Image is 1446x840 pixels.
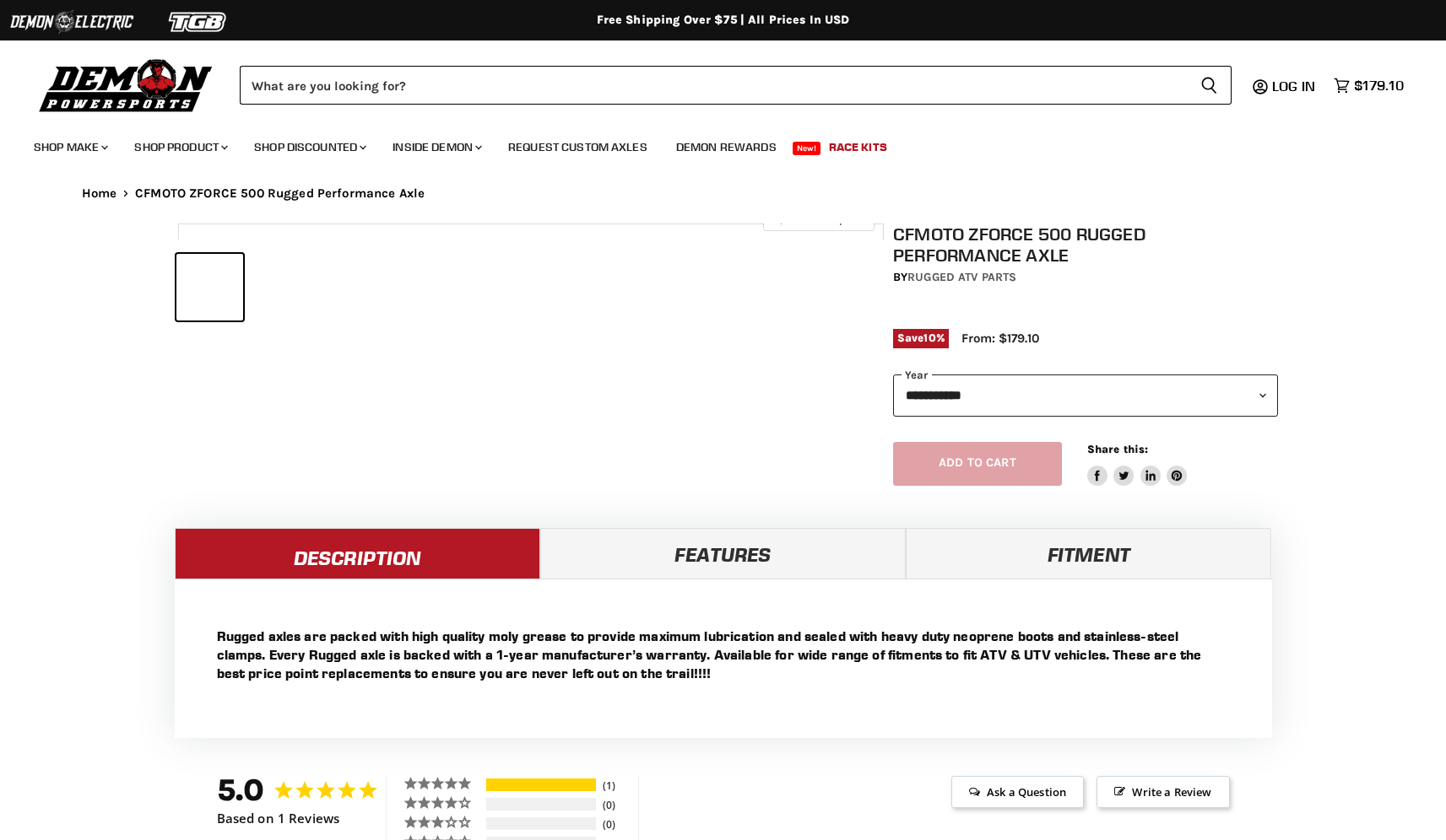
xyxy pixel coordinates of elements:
div: 100% [486,778,596,791]
form: Product [240,66,1232,105]
a: Home [82,186,117,201]
span: From: $179.10 [961,331,1039,346]
img: Demon Electric Logo 2 [8,6,135,38]
span: New! [793,142,821,155]
select: year [893,374,1278,416]
span: Ask a Question [951,776,1084,808]
a: Log in [1265,78,1325,94]
h1: CFMOTO ZFORCE 500 Rugged Performance Axle [893,223,1278,266]
span: Share this: [1087,443,1148,455]
a: Demon Rewards [663,130,789,164]
strong: 5.0 [217,772,265,808]
img: Demon Powersports [34,55,219,115]
button: IMAGE thumbnail [176,254,243,320]
a: Fitment [906,528,1271,579]
input: Search [240,66,1187,105]
aside: Share this: [1087,442,1188,487]
div: by [893,268,1278,287]
a: $179.10 [1325,73,1412,98]
a: Description [175,528,540,579]
span: Based on 1 Reviews [217,811,340,826]
span: Log in [1272,78,1315,94]
div: 5 ★ [403,776,484,790]
ul: Main menu [21,123,1400,164]
span: Write a Review [1097,776,1229,808]
a: Race Kits [816,130,900,164]
button: Search [1187,66,1232,105]
a: Shop Discounted [241,130,376,164]
a: Shop Product [122,130,238,164]
nav: Breadcrumbs [48,186,1399,201]
div: Free Shipping Over $75 | All Prices In USD [48,13,1399,28]
img: TGB Logo 2 [135,6,262,38]
span: 10 [923,331,935,344]
div: 5-Star Ratings [486,778,596,791]
span: Click to expand [772,213,865,225]
a: Request Custom Axles [496,130,660,164]
a: Features [540,528,906,579]
div: 1 [598,778,634,793]
a: Inside Demon [380,130,492,164]
a: Shop Make [21,130,118,164]
p: Rugged axles are packed with high quality moly grease to provide maximum lubrication and sealed w... [217,627,1230,682]
span: $179.10 [1354,78,1404,94]
span: Save % [893,329,949,347]
span: CFMOTO ZFORCE 500 Rugged Performance Axle [135,186,425,201]
a: Rugged ATV Parts [907,270,1016,284]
